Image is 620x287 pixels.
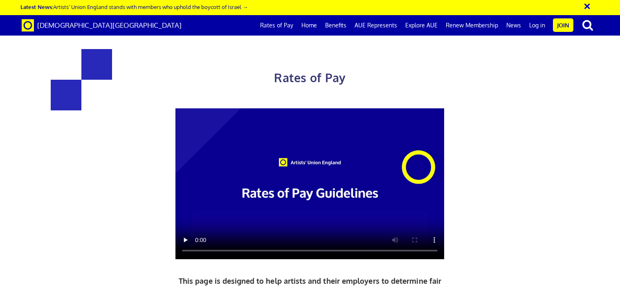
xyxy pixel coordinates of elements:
a: Join [553,18,573,32]
a: Renew Membership [442,15,502,36]
a: Rates of Pay [256,15,297,36]
a: Benefits [321,15,350,36]
span: Rates of Pay [274,70,346,85]
a: Brand [DEMOGRAPHIC_DATA][GEOGRAPHIC_DATA] [16,15,188,36]
a: AUE Represents [350,15,401,36]
a: News [502,15,525,36]
button: search [575,16,600,34]
span: [DEMOGRAPHIC_DATA][GEOGRAPHIC_DATA] [37,21,182,29]
a: Latest News:Artists’ Union England stands with members who uphold the boycott of Israel → [20,3,248,10]
strong: Latest News: [20,3,53,10]
a: Log in [525,15,549,36]
a: Home [297,15,321,36]
a: Explore AUE [401,15,442,36]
